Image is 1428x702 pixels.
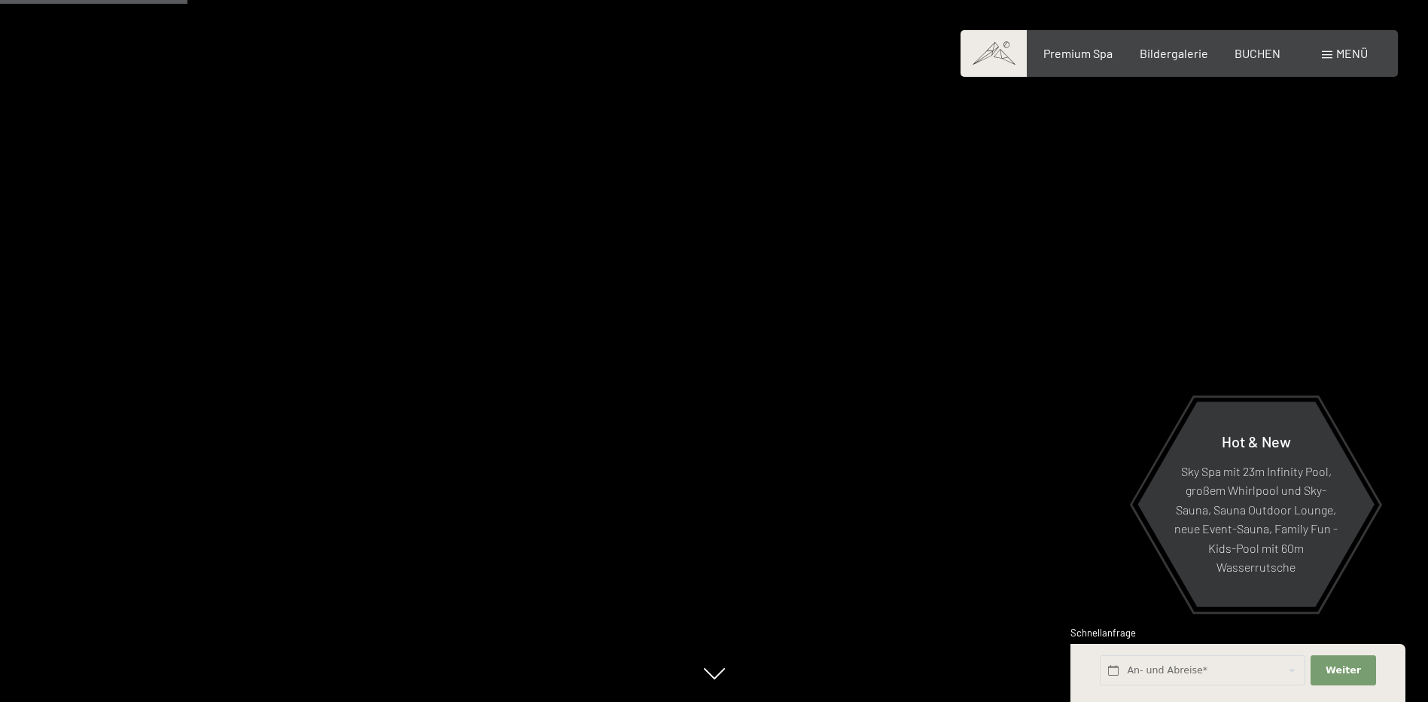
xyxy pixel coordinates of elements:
[1137,401,1375,608] a: Hot & New Sky Spa mit 23m Infinity Pool, großem Whirlpool und Sky-Sauna, Sauna Outdoor Lounge, ne...
[1326,664,1361,677] span: Weiter
[1311,655,1375,686] button: Weiter
[1222,432,1291,450] span: Hot & New
[1140,46,1208,60] a: Bildergalerie
[1336,46,1368,60] span: Menü
[1043,46,1113,60] a: Premium Spa
[1235,46,1280,60] a: BUCHEN
[1174,461,1338,577] p: Sky Spa mit 23m Infinity Pool, großem Whirlpool und Sky-Sauna, Sauna Outdoor Lounge, neue Event-S...
[1070,627,1136,639] span: Schnellanfrage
